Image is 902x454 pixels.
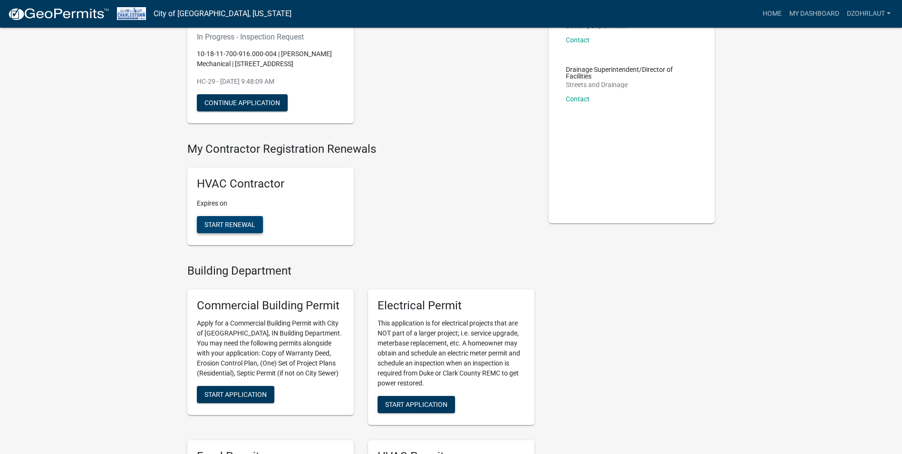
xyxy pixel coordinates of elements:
a: City of [GEOGRAPHIC_DATA], [US_STATE] [154,6,291,22]
img: City of Charlestown, Indiana [117,7,146,20]
a: dzohrlaut [843,5,894,23]
p: This application is for electrical projects that are NOT part of a larger project; i.e. service u... [378,318,525,388]
a: Contact [566,95,590,103]
p: Streets and Drainage [566,81,698,88]
p: HC-29 - [DATE] 9:48:09 AM [197,77,344,87]
a: Home [759,5,786,23]
h6: In Progress - Inspection Request [197,32,344,41]
button: Start Application [378,396,455,413]
p: Expires on [197,198,344,208]
button: Start Renewal [197,216,263,233]
p: Apply for a Commercial Building Permit with City of [GEOGRAPHIC_DATA], IN Building Department. Yo... [197,318,344,378]
span: Start Renewal [204,221,255,228]
span: Start Application [204,390,267,398]
button: Continue Application [197,94,288,111]
wm-registration-list-section: My Contractor Registration Renewals [187,142,534,253]
p: 10-18-11-700-916.000-004 | [PERSON_NAME] Mechanical | [STREET_ADDRESS] [197,49,344,69]
h5: Commercial Building Permit [197,299,344,313]
a: My Dashboard [786,5,843,23]
a: Contact [566,36,590,44]
h4: My Contractor Registration Renewals [187,142,534,156]
h5: HVAC Contractor [197,177,344,191]
p: Drainage Superintendent/Director of Facilities [566,66,698,79]
span: Start Application [385,400,447,408]
h5: Electrical Permit [378,299,525,313]
h4: Building Department [187,264,534,278]
button: Start Application [197,386,274,403]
